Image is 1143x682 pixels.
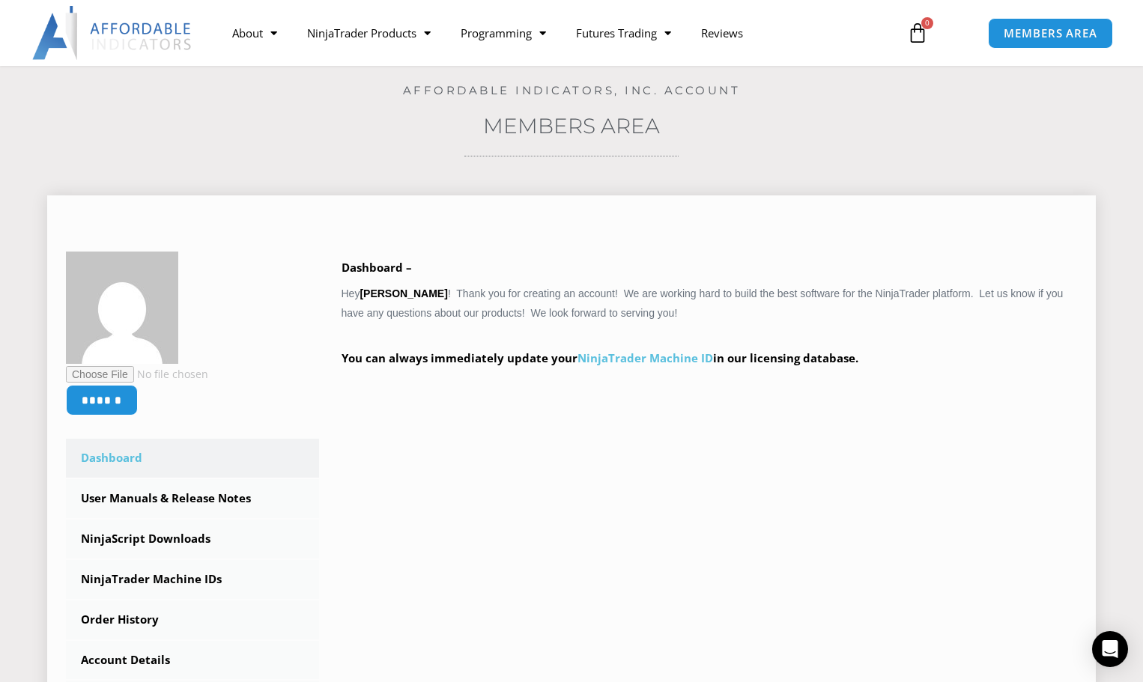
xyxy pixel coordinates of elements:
b: Dashboard – [342,260,412,275]
a: 0 [885,11,951,55]
a: Members Area [483,113,660,138]
div: Hey ! Thank you for creating an account! We are working hard to build the best software for the N... [342,258,1078,390]
a: Futures Trading [561,16,686,50]
a: NinjaTrader Products [292,16,446,50]
a: NinjaTrader Machine ID [577,350,713,365]
a: Reviews [686,16,758,50]
span: MEMBERS AREA [1004,28,1097,39]
strong: You can always immediately update your in our licensing database. [342,350,858,365]
nav: Menu [217,16,892,50]
a: Account Details [66,641,319,680]
a: Dashboard [66,439,319,478]
div: Open Intercom Messenger [1092,631,1128,667]
a: User Manuals & Release Notes [66,479,319,518]
img: LogoAI | Affordable Indicators – NinjaTrader [32,6,193,60]
strong: [PERSON_NAME] [360,287,447,299]
span: 0 [921,17,933,29]
a: Affordable Indicators, Inc. Account [403,83,741,97]
img: 13d2092339761fe0e73a9614b63d5571dd70ac0d18bfd3feb0698be369bc4472 [66,252,178,364]
a: About [217,16,292,50]
a: MEMBERS AREA [988,18,1113,49]
a: Order History [66,600,319,639]
a: NinjaScript Downloads [66,520,319,558]
a: NinjaTrader Machine IDs [66,560,319,599]
a: Programming [446,16,561,50]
